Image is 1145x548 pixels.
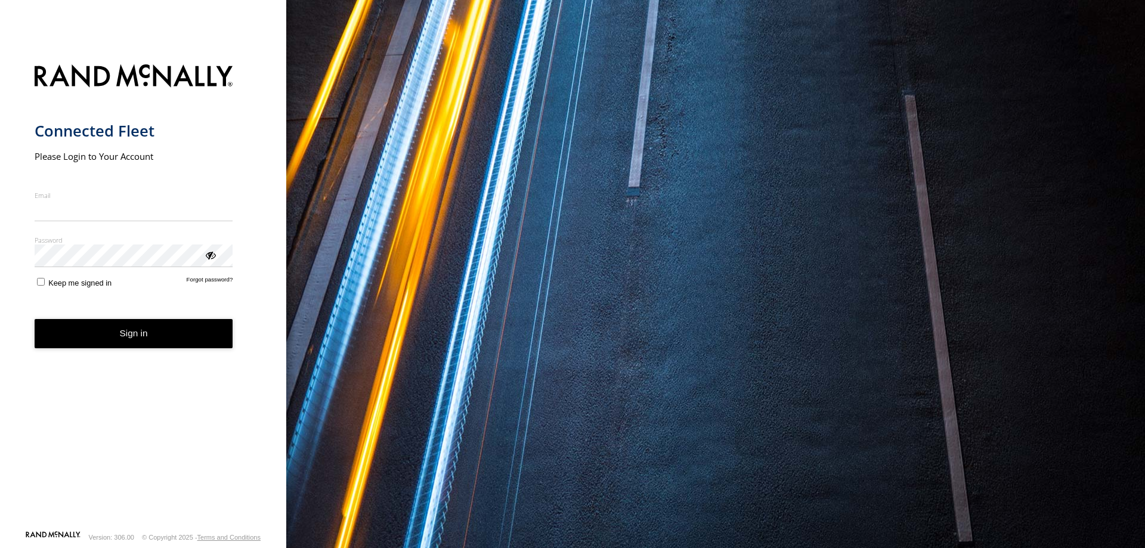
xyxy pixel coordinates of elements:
[142,534,261,541] div: © Copyright 2025 -
[35,62,233,92] img: Rand McNally
[89,534,134,541] div: Version: 306.00
[197,534,261,541] a: Terms and Conditions
[35,319,233,348] button: Sign in
[35,150,233,162] h2: Please Login to Your Account
[187,276,233,287] a: Forgot password?
[35,191,233,200] label: Email
[48,278,112,287] span: Keep me signed in
[35,121,233,141] h1: Connected Fleet
[204,249,216,261] div: ViewPassword
[26,531,81,543] a: Visit our Website
[35,57,252,530] form: main
[35,236,233,244] label: Password
[37,278,45,286] input: Keep me signed in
